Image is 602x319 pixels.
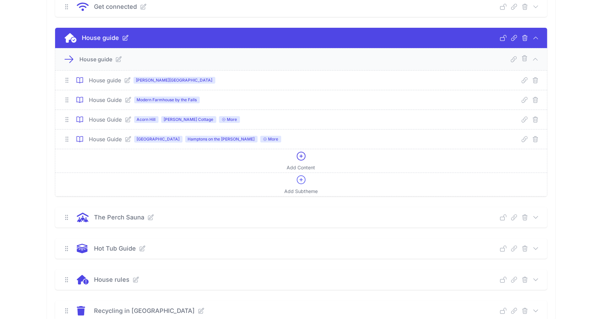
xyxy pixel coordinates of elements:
span: [PERSON_NAME] Cottage [161,116,216,123]
p: House rules [94,275,130,284]
p: House Guide [89,115,122,124]
p: The Perch Sauna [94,213,145,222]
span: More [219,116,240,123]
span: Modern Farmhouse by the Falls [134,97,200,103]
span: [GEOGRAPHIC_DATA] [134,136,183,143]
a: Add Content [55,149,547,173]
p: Recycling in [GEOGRAPHIC_DATA] [94,306,195,316]
p: House guide [82,33,119,43]
p: House guide [80,55,113,63]
span: More [260,136,281,143]
span: Acorn Hill [134,116,159,123]
p: House Guide [89,135,122,143]
p: Hot Tub Guide [94,244,136,253]
span: Add Subtheme [284,188,318,195]
p: House guide [89,76,121,84]
span: Hamptons on the [PERSON_NAME] [185,136,258,143]
span: [PERSON_NAME][GEOGRAPHIC_DATA] [134,77,215,84]
p: House Guide [89,96,122,104]
p: Get connected [94,2,137,12]
a: Add Subtheme [55,173,547,196]
span: Add Content [287,164,315,171]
